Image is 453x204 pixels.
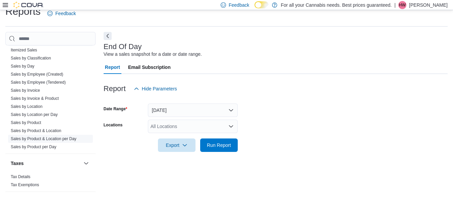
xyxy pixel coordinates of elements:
[11,80,66,85] a: Sales by Employee (Tendered)
[104,51,202,58] div: View a sales snapshot for a date or date range.
[399,1,406,9] span: HW
[11,120,41,125] a: Sales by Product
[254,1,269,8] input: Dark Mode
[11,145,56,149] a: Sales by Product per Day
[158,138,195,152] button: Export
[13,2,44,8] img: Cova
[11,160,24,167] h3: Taxes
[11,55,51,61] span: Sales by Classification
[11,112,58,117] a: Sales by Location per Day
[200,138,238,152] button: Run Report
[228,124,234,129] button: Open list of options
[207,142,231,149] span: Run Report
[55,10,76,17] span: Feedback
[5,38,96,154] div: Sales
[11,48,37,52] a: Itemized Sales
[5,5,41,18] h1: Reports
[11,47,37,53] span: Itemized Sales
[409,1,448,9] p: [PERSON_NAME]
[142,85,177,92] span: Hide Parameters
[394,1,396,9] p: |
[162,138,191,152] span: Export
[11,174,31,179] a: Tax Details
[11,128,61,133] a: Sales by Product & Location
[281,1,392,9] p: For all your Cannabis needs. Best prices guaranteed.
[104,32,112,40] button: Next
[11,64,35,69] a: Sales by Day
[11,88,40,93] a: Sales by Invoice
[148,104,238,117] button: [DATE]
[398,1,406,9] div: Haley Watson
[11,96,59,101] a: Sales by Invoice & Product
[11,136,76,141] a: Sales by Product & Location per Day
[131,82,180,95] button: Hide Parameters
[11,182,39,187] a: Tax Exemptions
[128,60,171,74] span: Email Subscription
[11,64,35,69] span: Sales by Day
[11,104,43,109] a: Sales by Location
[45,7,78,20] a: Feedback
[104,122,123,128] label: Locations
[5,173,96,192] div: Taxes
[11,72,63,77] a: Sales by Employee (Created)
[11,72,63,77] span: Sales by Employee (Created)
[11,160,81,167] button: Taxes
[104,85,126,93] h3: Report
[104,43,142,51] h3: End Of Day
[82,159,90,167] button: Taxes
[229,2,249,8] span: Feedback
[105,60,120,74] span: Report
[11,56,51,60] a: Sales by Classification
[104,106,127,112] label: Date Range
